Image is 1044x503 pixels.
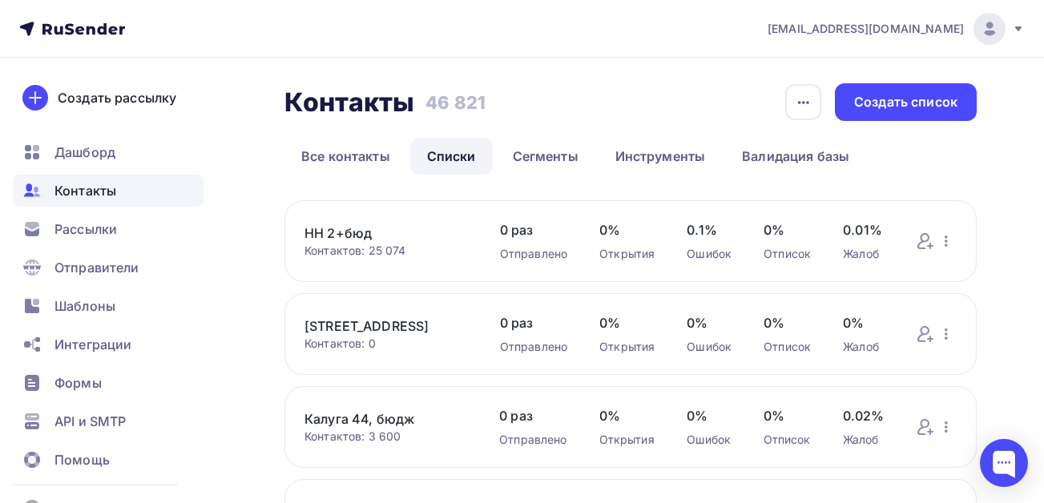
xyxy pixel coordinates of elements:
div: Отписок [764,339,811,355]
div: Ошибок [687,339,732,355]
span: 0% [687,313,732,332]
a: Дашборд [13,136,204,168]
span: 0% [599,220,655,239]
span: Интеграции [54,335,131,354]
span: Помощь [54,450,110,469]
span: Контакты [54,181,116,200]
span: 0% [764,220,811,239]
div: Ошибок [687,432,732,448]
h3: 46 821 [425,91,486,114]
div: Ошибок [687,246,732,262]
div: Открытия [599,246,655,262]
span: Формы [54,373,102,392]
div: Создать список [854,93,957,111]
span: Отправители [54,258,139,277]
span: 0.01% [843,220,884,239]
a: Сегменты [496,138,595,175]
a: Калуга 44, бюдж [304,409,467,429]
div: Жалоб [843,246,884,262]
div: Контактов: 0 [304,336,468,352]
div: Создать рассылку [58,88,176,107]
a: Шаблоны [13,290,204,322]
span: 0.02% [843,406,885,425]
a: Формы [13,367,204,399]
div: Жалоб [843,432,885,448]
span: 0% [764,406,811,425]
span: 0% [599,406,655,425]
span: 0 раз [500,313,567,332]
span: 0% [687,406,732,425]
div: Жалоб [843,339,884,355]
a: Рассылки [13,213,204,245]
a: Инструменты [599,138,723,175]
span: Шаблоны [54,296,115,316]
a: НН 2+бюд [304,223,468,243]
h2: Контакты [284,87,414,119]
span: 0% [599,313,655,332]
span: API и SMTP [54,412,126,431]
div: Отправлено [500,339,567,355]
div: Отписок [764,432,811,448]
span: Рассылки [54,219,117,239]
span: 0.1% [687,220,732,239]
div: Открытия [599,432,655,448]
div: Отправлено [500,246,567,262]
span: Дашборд [54,143,115,162]
span: [EMAIL_ADDRESS][DOMAIN_NAME] [768,21,964,37]
a: Валидация базы [725,138,866,175]
a: Отправители [13,251,204,284]
a: [EMAIL_ADDRESS][DOMAIN_NAME] [768,13,1025,45]
a: Все контакты [284,138,407,175]
a: Списки [410,138,493,175]
a: Контакты [13,175,204,207]
div: Отправлено [499,432,566,448]
div: Отписок [764,246,811,262]
a: [STREET_ADDRESS] [304,316,468,336]
div: Контактов: 25 074 [304,243,468,259]
span: 0 раз [500,220,567,239]
span: 0% [764,313,811,332]
span: 0 раз [499,406,566,425]
div: Контактов: 3 600 [304,429,467,445]
div: Открытия [599,339,655,355]
span: 0% [843,313,884,332]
